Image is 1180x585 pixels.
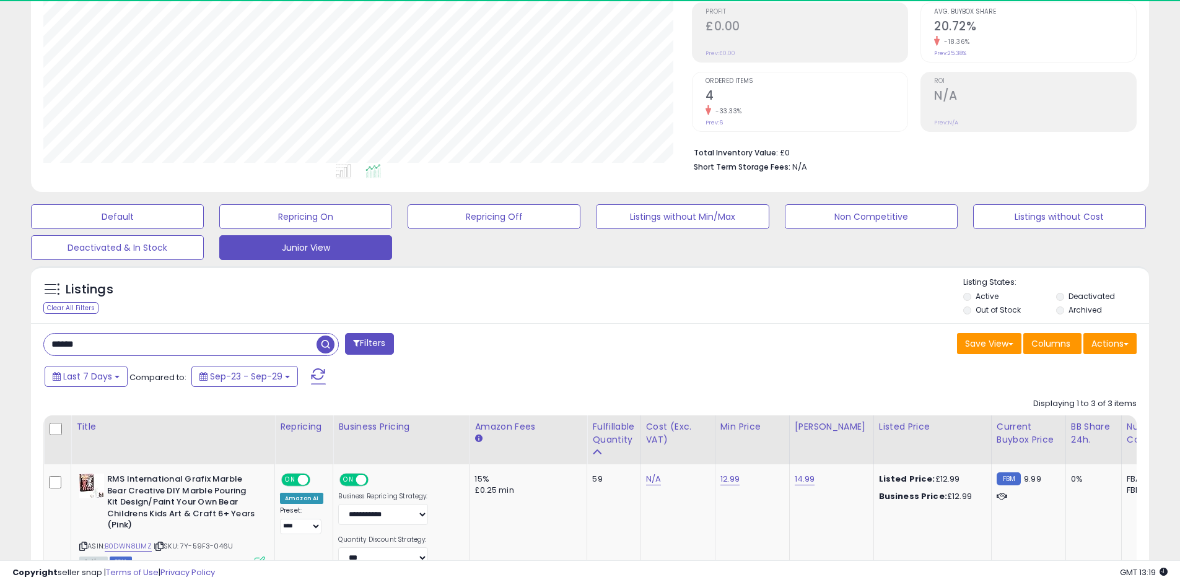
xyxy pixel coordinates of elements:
[129,371,186,383] span: Compared to:
[879,474,982,485] div: £12.99
[31,204,204,229] button: Default
[934,9,1136,15] span: Avg. Buybox Share
[646,420,710,446] div: Cost (Exc. VAT)
[1071,420,1116,446] div: BB Share 24h.
[934,119,958,126] small: Prev: N/A
[997,420,1060,446] div: Current Buybox Price
[474,420,582,433] div: Amazon Fees
[338,535,428,544] label: Quantity Discount Strategy:
[43,302,98,314] div: Clear All Filters
[191,366,298,387] button: Sep-23 - Sep-29
[879,420,986,433] div: Listed Price
[345,333,393,355] button: Filters
[879,491,982,502] div: £12.99
[694,144,1127,159] li: £0
[706,19,907,36] h2: £0.00
[940,37,970,46] small: -18.36%
[338,492,428,501] label: Business Repricing Strategy:
[879,490,947,502] b: Business Price:
[105,541,152,552] a: B0DWN8L1MZ
[1023,333,1082,354] button: Columns
[976,305,1021,315] label: Out of Stock
[367,475,387,485] span: OFF
[308,475,328,485] span: OFF
[63,370,112,383] span: Last 7 Days
[973,204,1146,229] button: Listings without Cost
[219,235,392,260] button: Junior View
[280,493,323,504] div: Amazon AI
[210,370,282,383] span: Sep-23 - Sep-29
[592,420,635,446] div: Fulfillable Quantity
[12,566,58,578] strong: Copyright
[474,474,577,485] div: 15%
[934,19,1136,36] h2: 20.72%
[646,473,661,485] a: N/A
[219,204,392,229] button: Repricing On
[1127,474,1168,485] div: FBA: 0
[720,420,784,433] div: Min Price
[785,204,958,229] button: Non Competitive
[694,162,790,172] b: Short Term Storage Fees:
[45,366,128,387] button: Last 7 Days
[280,506,323,534] div: Preset:
[997,472,1021,485] small: FBM
[338,420,464,433] div: Business Pricing
[1024,473,1041,485] span: 9.99
[474,433,482,444] small: Amazon Fees.
[341,475,357,485] span: ON
[1033,398,1137,410] div: Displaying 1 to 3 of 3 items
[795,473,815,485] a: 14.99
[976,291,999,301] label: Active
[596,204,769,229] button: Listings without Min/Max
[1071,474,1112,485] div: 0%
[706,119,723,126] small: Prev: 6
[711,106,742,116] small: -33.33%
[79,474,104,498] img: 41XNTvU9f-L._SL40_.jpg
[1069,291,1115,301] label: Deactivated
[408,204,580,229] button: Repricing Off
[720,473,740,485] a: 12.99
[934,89,1136,105] h2: N/A
[31,235,204,260] button: Deactivated & In Stock
[1120,566,1168,578] span: 2025-10-7 13:19 GMT
[934,50,966,57] small: Prev: 25.38%
[106,566,159,578] a: Terms of Use
[280,420,328,433] div: Repricing
[792,161,807,173] span: N/A
[1083,333,1137,354] button: Actions
[282,475,298,485] span: ON
[66,281,113,298] h5: Listings
[76,420,269,433] div: Title
[1127,485,1168,496] div: FBM: 1
[154,541,233,551] span: | SKU: 7Y-59F3-046U
[1069,305,1102,315] label: Archived
[706,89,907,105] h2: 4
[879,473,935,485] b: Listed Price:
[12,567,215,579] div: seller snap | |
[706,50,735,57] small: Prev: £0.00
[474,485,577,496] div: £0.25 min
[592,474,631,485] div: 59
[1127,420,1172,446] div: Num of Comp.
[706,78,907,85] span: Ordered Items
[963,277,1149,288] p: Listing States:
[957,333,1021,354] button: Save View
[694,147,778,158] b: Total Inventory Value:
[795,420,868,433] div: [PERSON_NAME]
[934,78,1136,85] span: ROI
[1031,337,1070,350] span: Columns
[107,474,258,534] b: RMS International Grafix Marble Bear Creative DIY Marble Pouring Kit Design/Paint Your Own Bear C...
[160,566,215,578] a: Privacy Policy
[706,9,907,15] span: Profit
